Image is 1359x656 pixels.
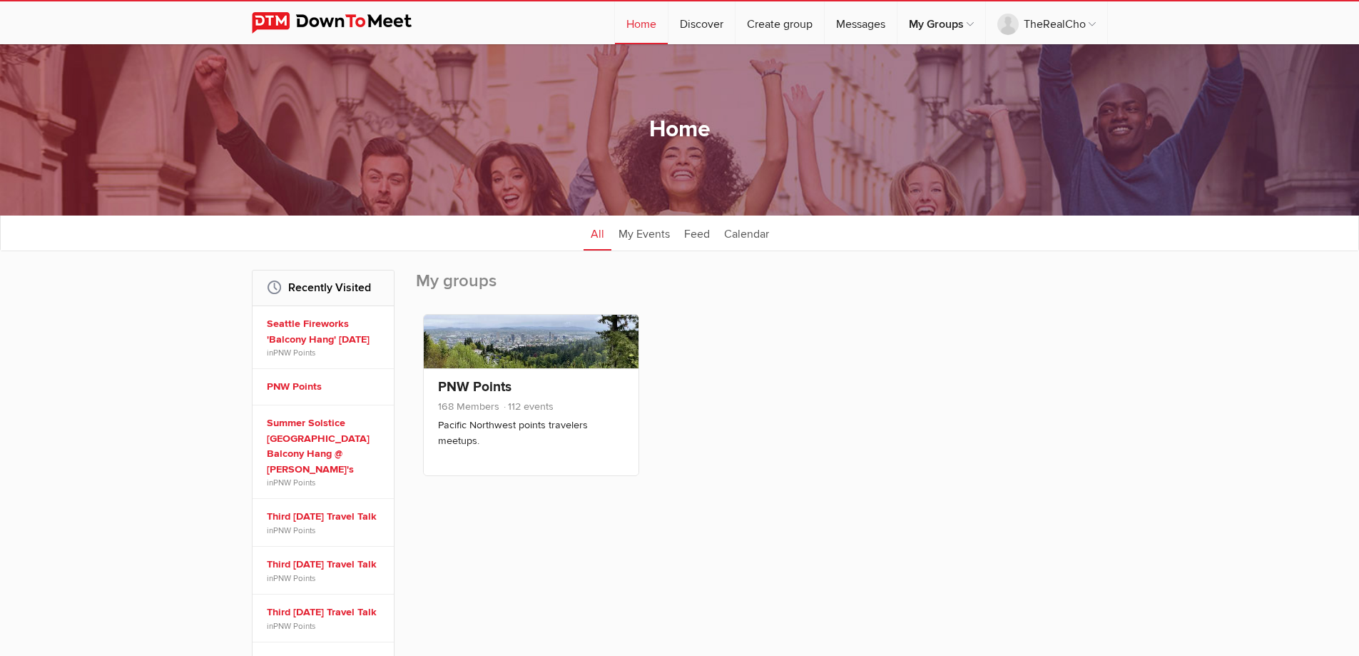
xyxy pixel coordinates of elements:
[668,1,735,44] a: Discover
[267,347,384,358] span: in
[273,573,315,583] a: PNW Points
[267,605,384,620] a: Third [DATE] Travel Talk
[273,525,315,535] a: PNW Points
[267,379,384,395] a: PNW Points
[267,525,384,536] span: in
[897,1,985,44] a: My Groups
[267,509,384,525] a: Third [DATE] Travel Talk
[267,415,384,477] a: Summer Solstice [GEOGRAPHIC_DATA] Balcony Hang @ [PERSON_NAME]'s
[267,477,384,488] span: in
[273,621,315,631] a: PNW Points
[273,478,315,488] a: PNW Points
[252,12,434,34] img: DownToMeet
[438,400,499,413] span: 168 Members
[584,215,611,251] a: All
[677,215,717,251] a: Feed
[615,1,668,44] a: Home
[416,270,1108,307] h2: My groups
[438,418,624,448] p: Pacific Northwest points travelers meetups.
[986,1,1107,44] a: TheRealCho
[649,115,711,145] h1: Home
[267,572,384,584] span: in
[825,1,897,44] a: Messages
[267,271,380,305] h2: Recently Visited
[438,378,511,395] a: PNW Points
[267,557,384,572] a: Third [DATE] Travel Talk
[736,1,824,44] a: Create group
[267,620,384,632] span: in
[502,400,554,413] span: 112 events
[273,348,315,358] a: PNW Points
[611,215,677,251] a: My Events
[717,215,776,251] a: Calendar
[267,316,384,347] a: Seattle Fireworks 'Balcony Hang' [DATE]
